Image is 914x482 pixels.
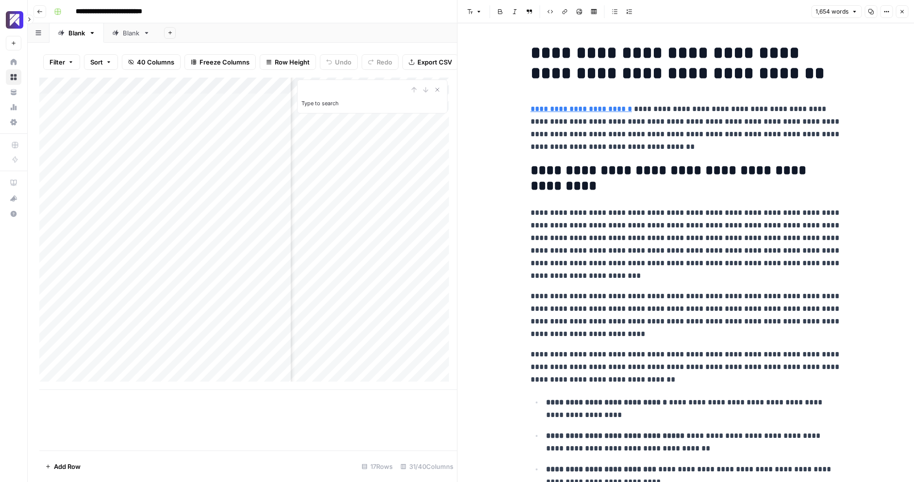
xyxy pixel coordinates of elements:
button: Sort [84,54,118,70]
a: Your Data [6,84,21,100]
button: Close Search [432,84,443,96]
button: Filter [43,54,80,70]
button: Workspace: Overjet - Test [6,8,21,32]
button: Redo [362,54,399,70]
span: Export CSV [417,57,452,67]
a: Blank [50,23,104,43]
span: 40 Columns [137,57,174,67]
span: Filter [50,57,65,67]
div: 17 Rows [358,459,397,474]
div: Blank [123,28,139,38]
a: Usage [6,99,21,115]
a: Browse [6,69,21,85]
a: Home [6,54,21,70]
a: Blank [104,23,158,43]
button: 1,654 words [811,5,862,18]
span: Redo [377,57,392,67]
a: Settings [6,114,21,130]
span: Freeze Columns [199,57,249,67]
span: Add Row [54,462,81,471]
a: AirOps Academy [6,175,21,191]
span: Row Height [275,57,310,67]
button: Row Height [260,54,316,70]
label: Type to search [301,100,339,107]
button: Freeze Columns [184,54,256,70]
img: Overjet - Test Logo [6,11,23,29]
button: Add Row [39,459,86,474]
span: Undo [335,57,351,67]
span: 1,654 words [815,7,848,16]
button: Help + Support [6,206,21,222]
button: Export CSV [402,54,458,70]
div: Blank [68,28,85,38]
button: 40 Columns [122,54,181,70]
button: What's new? [6,191,21,206]
span: Sort [90,57,103,67]
button: Undo [320,54,358,70]
div: 31/40 Columns [397,459,457,474]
